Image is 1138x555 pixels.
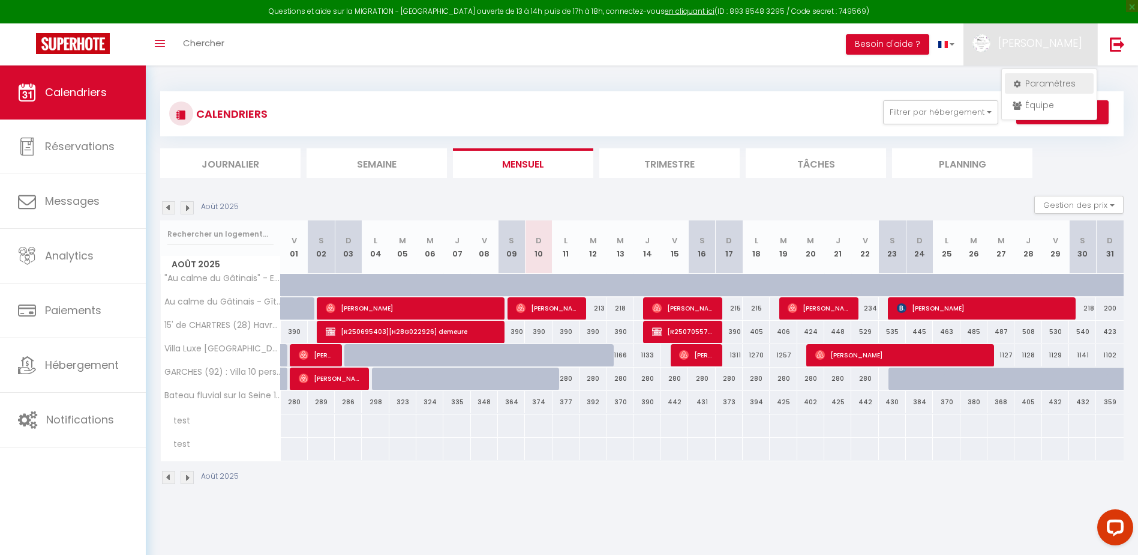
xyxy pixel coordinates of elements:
span: test [163,438,208,451]
div: 298 [362,391,389,413]
span: [PERSON_NAME] [299,367,362,390]
abbr: J [645,235,650,246]
div: 1128 [1014,344,1041,366]
span: [PERSON_NAME] [815,344,986,366]
div: 529 [851,321,878,343]
div: 323 [389,391,416,413]
div: 374 [525,391,552,413]
div: 432 [1042,391,1069,413]
th: 09 [498,220,525,274]
span: Août 2025 [161,256,280,273]
span: [PERSON_NAME] [516,297,579,320]
abbr: D [536,235,542,246]
th: 17 [716,220,743,274]
abbr: D [917,235,923,246]
th: 31 [1096,220,1124,274]
div: 215 [743,297,770,320]
div: 324 [416,391,443,413]
th: 14 [634,220,661,274]
abbr: M [617,235,624,246]
span: [PERSON_NAME] [652,297,715,320]
abbr: M [590,235,597,246]
div: 390 [579,321,606,343]
th: 16 [688,220,715,274]
span: Hébergement [45,357,119,372]
button: Gestion des prix [1034,196,1124,214]
span: Notifications [46,412,114,427]
abbr: L [945,235,948,246]
div: 335 [443,391,470,413]
span: "Au calme du Gâtinais" - Escapade à deux [163,274,283,283]
div: 280 [688,368,715,390]
iframe: LiveChat chat widget [1088,505,1138,555]
th: 15 [661,220,688,274]
div: 280 [634,368,661,390]
div: 280 [553,368,579,390]
div: 286 [335,391,362,413]
span: Chercher [183,37,224,49]
abbr: V [672,235,677,246]
div: 432 [1069,391,1096,413]
div: 234 [851,297,878,320]
li: Tâches [746,148,886,178]
th: 13 [606,220,633,274]
abbr: M [970,235,977,246]
div: 280 [281,391,308,413]
th: 21 [824,220,851,274]
th: 20 [797,220,824,274]
div: 384 [906,391,933,413]
div: 390 [498,321,525,343]
abbr: J [836,235,840,246]
th: 04 [362,220,389,274]
li: Planning [892,148,1032,178]
li: Trimestre [599,148,740,178]
span: [PERSON_NAME] [299,344,335,366]
th: 28 [1014,220,1041,274]
a: ... [PERSON_NAME] [963,23,1097,65]
div: 364 [498,391,525,413]
span: [PERSON_NAME] [326,297,497,320]
th: 05 [389,220,416,274]
th: 18 [743,220,770,274]
abbr: M [807,235,814,246]
span: [R250695403][H28G022926] demeure [326,320,497,343]
div: 280 [824,368,851,390]
a: Chercher [174,23,233,65]
abbr: V [482,235,487,246]
abbr: M [399,235,406,246]
a: Équipe [1005,95,1094,115]
abbr: S [699,235,705,246]
div: 368 [987,391,1014,413]
div: 445 [906,321,933,343]
div: 1127 [987,344,1014,366]
span: Messages [45,193,100,208]
div: 405 [743,321,770,343]
div: 380 [960,391,987,413]
a: Paramètres [1005,73,1094,94]
a: en cliquant ici [665,6,714,16]
li: Journalier [160,148,301,178]
img: Super Booking [36,33,110,54]
abbr: V [1053,235,1058,246]
div: 213 [579,297,606,320]
abbr: L [755,235,758,246]
span: Bateau fluvial sur la Seine 10pers - Navigation possible en option [163,391,283,400]
div: 280 [579,368,606,390]
abbr: M [998,235,1005,246]
div: 425 [770,391,797,413]
th: 24 [906,220,933,274]
button: Filtrer par hébergement [883,100,998,124]
abbr: L [374,235,377,246]
span: GARCHES (92) : Villa 10 pers calme et cosy à 20min de [GEOGRAPHIC_DATA] [163,368,283,377]
span: Villa Luxe [GEOGRAPHIC_DATA] (78) [163,344,283,353]
div: 390 [606,321,633,343]
div: 463 [933,321,960,343]
th: 25 [933,220,960,274]
div: 535 [879,321,906,343]
img: ... [972,34,990,52]
abbr: D [726,235,732,246]
div: 1102 [1096,344,1124,366]
div: 448 [824,321,851,343]
div: 430 [879,391,906,413]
